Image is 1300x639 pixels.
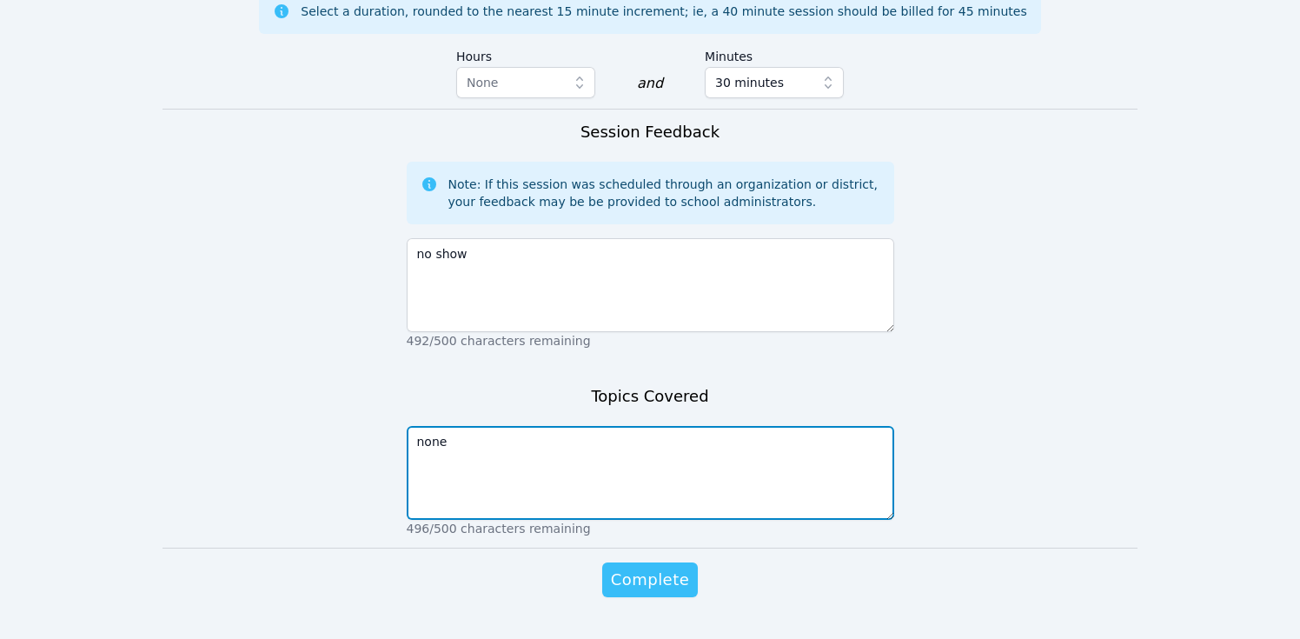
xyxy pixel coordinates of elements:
[705,67,844,98] button: 30 minutes
[580,120,720,144] h3: Session Feedback
[611,568,689,592] span: Complete
[407,332,894,349] p: 492/500 characters remaining
[456,67,595,98] button: None
[467,76,499,90] span: None
[407,426,894,520] textarea: none
[301,3,1026,20] div: Select a duration, rounded to the nearest 15 minute increment; ie, a 40 minute session should be ...
[407,238,894,332] textarea: no show
[705,41,844,67] label: Minutes
[448,176,880,210] div: Note: If this session was scheduled through an organization or district, your feedback may be be ...
[407,520,894,537] p: 496/500 characters remaining
[456,41,595,67] label: Hours
[637,73,663,94] div: and
[715,72,784,93] span: 30 minutes
[591,384,708,409] h3: Topics Covered
[602,562,698,597] button: Complete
